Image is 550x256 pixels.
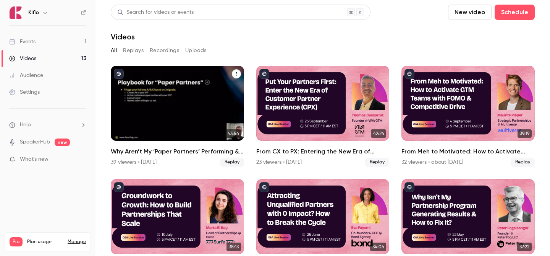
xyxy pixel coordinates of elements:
[55,139,70,146] span: new
[9,72,43,79] div: Audience
[401,66,535,167] li: From Meh to Motivated: How to Activate GTM Teams with FOMO & Competitive Drive
[495,5,535,20] button: Schedule
[401,66,535,167] a: 39:19From Meh to Motivated: How to Activate GTM Teams with FOMO & Competitive Drive32 viewers • a...
[27,239,63,245] span: Plan usage
[256,158,302,166] div: 23 viewers • [DATE]
[111,66,244,167] a: 43:56Why Aren’t My ‘Paper Partners’ Performing & How to Fix It?39 viewers • [DATE]Replay
[114,182,124,192] button: published
[259,182,269,192] button: published
[256,66,390,167] li: From CX to PX: Entering the New Era of Partner Experience
[123,44,144,57] button: Replays
[114,69,124,79] button: published
[111,66,244,167] li: Why Aren’t My ‘Paper Partners’ Performing & How to Fix It?
[401,158,463,166] div: 32 viewers • about [DATE]
[365,158,389,167] span: Replay
[225,129,241,138] span: 43:56
[370,243,386,251] span: 34:06
[517,243,532,251] span: 37:22
[401,147,535,156] h2: From Meh to Motivated: How to Activate GTM Teams with FOMO & Competitive Drive
[28,9,39,16] h6: Kiflo
[371,129,386,138] span: 42:26
[77,156,86,163] iframe: Noticeable Trigger
[220,158,244,167] span: Replay
[20,121,31,129] span: Help
[256,66,390,167] a: 42:26From CX to PX: Entering the New Era of Partner Experience23 viewers • [DATE]Replay
[111,147,244,156] h2: Why Aren’t My ‘Paper Partners’ Performing & How to Fix It?
[111,32,135,41] h1: Videos
[259,69,269,79] button: published
[256,147,390,156] h2: From CX to PX: Entering the New Era of Partner Experience
[10,237,23,246] span: Pro
[10,7,22,19] img: Kiflo
[511,158,535,167] span: Replay
[404,182,414,192] button: published
[448,5,492,20] button: New video
[150,44,179,57] button: Recordings
[20,138,50,146] a: SpeakerHub
[404,69,414,79] button: published
[185,44,207,57] button: Uploads
[226,243,241,251] span: 38:13
[111,5,535,251] section: Videos
[9,88,40,96] div: Settings
[9,55,36,62] div: Videos
[20,155,49,163] span: What's new
[111,158,157,166] div: 39 viewers • [DATE]
[111,44,117,57] button: All
[518,129,532,138] span: 39:19
[9,121,86,129] li: help-dropdown-opener
[117,8,194,16] div: Search for videos or events
[9,38,36,46] div: Events
[68,239,86,245] a: Manage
